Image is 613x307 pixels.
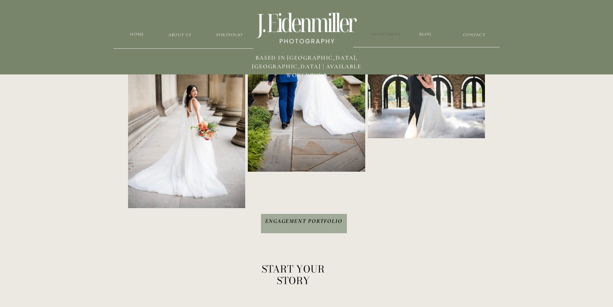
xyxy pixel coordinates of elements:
a: CONTACT [459,32,490,38]
a: about us [155,32,204,38]
a: Portfolio [210,32,249,38]
a: blog [399,31,452,37]
span: BASED in [GEOGRAPHIC_DATA], [GEOGRAPHIC_DATA] | available worldwide [252,54,361,79]
a: HOME [127,31,147,37]
a: Investment [371,31,401,37]
a: Engagement Portfolio [264,217,344,233]
h1: START YOUR STORY [244,263,342,278]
